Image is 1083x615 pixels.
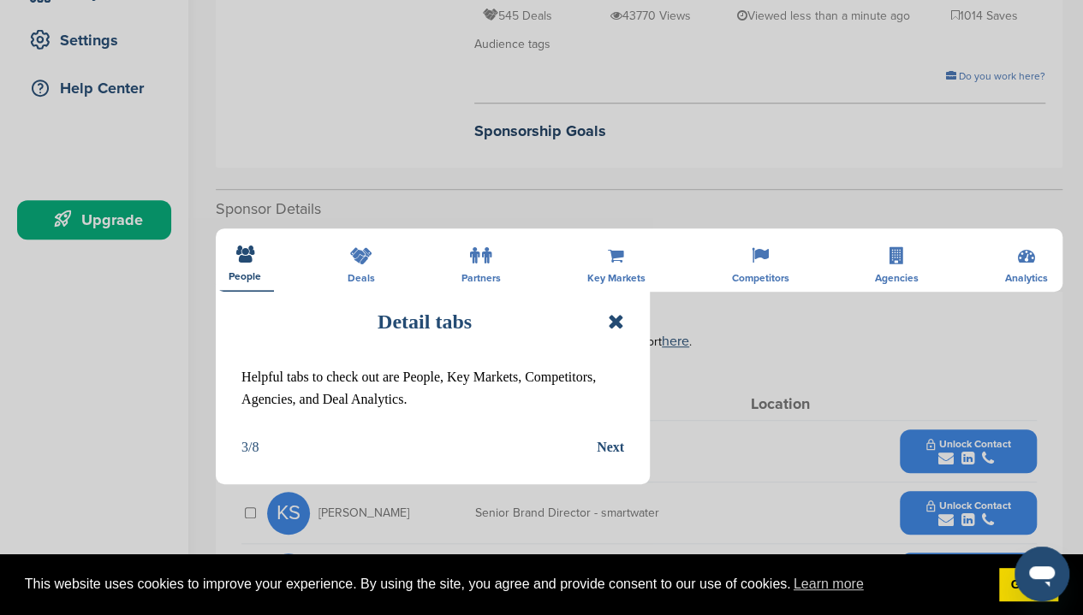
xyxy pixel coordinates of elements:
button: Next [597,436,624,458]
p: Helpful tabs to check out are People, Key Markets, Competitors, Agencies, and Deal Analytics. [241,366,624,411]
h1: Detail tabs [378,303,472,340]
a: dismiss cookie message [999,568,1058,602]
span: This website uses cookies to improve your experience. By using the site, you agree and provide co... [25,571,985,597]
a: learn more about cookies [791,571,866,597]
iframe: Button to launch messaging window [1015,547,1069,601]
div: 3/8 [241,436,259,458]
